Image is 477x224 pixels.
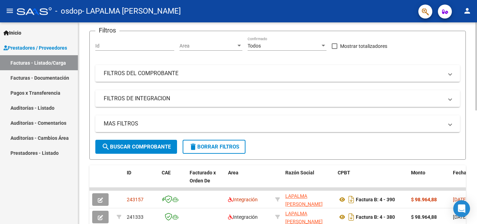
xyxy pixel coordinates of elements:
[347,194,356,205] i: Descargar documento
[228,170,239,175] span: Area
[340,42,387,50] span: Mostrar totalizadores
[104,70,443,77] mat-panel-title: FILTROS DEL COMPROBANTE
[285,193,323,207] span: LAPALMA [PERSON_NAME]
[162,170,171,175] span: CAE
[127,170,131,175] span: ID
[95,65,460,82] mat-expansion-panel-header: FILTROS DEL COMPROBANTE
[189,144,239,150] span: Borrar Filtros
[248,43,261,49] span: Todos
[159,165,187,196] datatable-header-cell: CAE
[335,165,408,196] datatable-header-cell: CPBT
[104,120,443,128] mat-panel-title: MAS FILTROS
[189,143,197,151] mat-icon: delete
[187,165,225,196] datatable-header-cell: Facturado x Orden De
[102,144,171,150] span: Buscar Comprobante
[104,95,443,102] mat-panel-title: FILTROS DE INTEGRACION
[356,214,395,220] strong: Factura B: 4 - 380
[228,197,258,202] span: Integración
[453,197,467,202] span: [DATE]
[82,3,181,19] span: - LAPALMA [PERSON_NAME]
[55,3,82,19] span: - osdop
[124,165,159,196] datatable-header-cell: ID
[3,29,21,37] span: Inicio
[6,7,14,15] mat-icon: menu
[3,44,67,52] span: Prestadores / Proveedores
[282,165,335,196] datatable-header-cell: Razón Social
[338,170,350,175] span: CPBT
[228,214,258,220] span: Integración
[127,197,144,202] span: 243157
[95,90,460,107] mat-expansion-panel-header: FILTROS DE INTEGRACION
[463,7,471,15] mat-icon: person
[453,200,470,217] div: Open Intercom Messenger
[356,197,395,202] strong: Factura B: 4 - 390
[179,43,236,49] span: Area
[411,214,437,220] strong: $ 98.964,88
[411,170,425,175] span: Monto
[453,214,467,220] span: [DATE]
[95,140,177,154] button: Buscar Comprobante
[225,165,272,196] datatable-header-cell: Area
[411,197,437,202] strong: $ 98.964,88
[102,143,110,151] mat-icon: search
[190,170,216,183] span: Facturado x Orden De
[95,115,460,132] mat-expansion-panel-header: MAS FILTROS
[285,192,332,207] div: 23297666444
[183,140,245,154] button: Borrar Filtros
[95,26,119,35] h3: Filtros
[127,214,144,220] span: 241333
[408,165,450,196] datatable-header-cell: Monto
[347,211,356,223] i: Descargar documento
[285,170,314,175] span: Razón Social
